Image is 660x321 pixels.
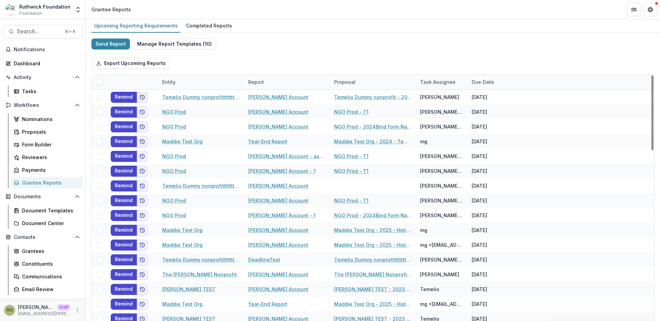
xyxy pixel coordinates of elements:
div: Task Assignee [416,78,460,86]
button: Remind [111,240,137,251]
button: Remind [111,136,137,147]
div: Report [244,78,268,86]
button: Add to friends [137,269,148,280]
button: Add to friends [137,284,148,295]
a: Email Review [11,284,83,295]
div: Document Center [22,220,77,227]
div: Grantee Reports [22,179,77,186]
div: Dashboard [14,60,77,67]
a: Completed Reports [183,19,235,33]
a: Dashboard [3,58,83,69]
span: Contacts [14,234,72,240]
div: mg [420,138,427,145]
div: Completed Reports [183,21,235,31]
div: [PERSON_NAME] Ind [420,182,463,189]
div: Nominations [22,115,77,123]
a: Temelio Dummy nonprofittttttttt a4 sda16s5d [162,93,240,101]
div: [DATE] [467,237,519,252]
div: [DATE] [467,119,519,134]
a: [PERSON_NAME] Account [248,93,308,101]
button: Remind [111,121,137,132]
a: [PERSON_NAME] Account [248,123,308,130]
div: ⌘ + K [63,28,77,35]
a: [PERSON_NAME] TEST - 2023 - Long form - 001 [334,286,412,293]
a: Temelio Dummy nonprofit - 2024 - Temelio Test Form [334,93,412,101]
a: Temelio Dummy nonprofittttttttt a4 sda16s5d [162,182,240,189]
button: Add to friends [137,136,148,147]
a: Temelio Dummy nonprofittttttttt a4 sda16s5d [162,256,240,263]
div: [DATE] [467,252,519,267]
button: Remind [111,195,137,206]
button: Remind [111,210,137,221]
a: Maddie Test Org [162,241,202,248]
div: Task Assignee [416,75,467,89]
div: [PERSON_NAME][EMAIL_ADDRESS][PERSON_NAME][DOMAIN_NAME] [420,167,463,175]
div: Grace Chang [7,308,13,312]
a: The [PERSON_NAME] Nonprofit [162,271,237,278]
div: [PERSON_NAME][EMAIL_ADDRESS][PERSON_NAME][DOMAIN_NAME] [420,108,463,115]
a: NGO Prod - 2024Bind Form Name [334,123,412,130]
div: Report [244,75,330,89]
a: [PERSON_NAME] Account [248,241,308,248]
button: Remind [111,254,137,265]
a: Maddie Test Org - 2024 - Temelio Test Form [334,138,412,145]
a: NGO Prod [162,153,186,160]
button: Add to friends [137,92,148,103]
a: Nominations [11,113,83,125]
button: Remind [111,107,137,118]
a: [PERSON_NAME] Account [248,108,308,115]
div: Upcoming Reporting Requirements [91,21,180,31]
span: Foundation [19,10,42,16]
button: Add to friends [137,107,148,118]
a: Document Templates [11,205,83,216]
div: [PERSON_NAME] [420,271,459,278]
a: [PERSON_NAME] TEST [162,286,216,293]
a: Grantees [11,245,83,257]
a: NGO Prod [162,167,186,175]
a: Communications [11,271,83,282]
span: Documents [14,194,72,200]
div: Temelio [420,286,439,293]
button: Open Workflows [3,100,83,111]
div: Entity [158,75,244,89]
span: Search... [17,28,60,35]
a: Maddie Test Org - 2025 - Historical Form [334,300,412,308]
div: mg <[EMAIL_ADDRESS][DOMAIN_NAME]> [420,300,463,308]
nav: breadcrumb [89,4,134,14]
button: Open Documents [3,191,83,202]
button: Open entity switcher [73,3,83,16]
div: [DATE] [467,104,519,119]
div: Due Date [467,75,519,89]
a: NGO Prod - T1 [334,108,368,115]
div: Communications [22,273,77,280]
button: Remind [111,225,137,236]
div: Ruthwick Foundation [19,3,70,10]
div: Proposal [330,75,416,89]
button: Remind [111,166,137,177]
div: [DATE] [467,164,519,178]
a: Constituents [11,258,83,269]
button: Add to friends [137,121,148,132]
a: NGO Prod [162,108,186,115]
div: [PERSON_NAME][EMAIL_ADDRESS][PERSON_NAME][DOMAIN_NAME] [420,153,463,160]
button: Remind [111,299,137,310]
button: Add to friends [137,166,148,177]
div: Payments [22,166,77,174]
div: [DATE] [467,90,519,104]
button: Partners [627,3,641,16]
a: [PERSON_NAME] Account [248,197,308,204]
div: Email Review [22,286,77,293]
a: Maddie Test Org - 2025 - Historical Form [334,226,412,234]
a: [PERSON_NAME] Account [248,271,308,278]
a: Year-End Report [248,300,287,308]
button: Get Help [643,3,657,16]
a: NGO Prod - T1 [334,167,368,175]
button: Notifications [3,44,83,55]
a: Maddie Test Org - 2025 - Historical Form [334,241,412,248]
a: [PERSON_NAME] Account [248,286,308,293]
button: Remind [111,151,137,162]
div: [PERSON_NAME][EMAIL_ADDRESS][PERSON_NAME][DOMAIN_NAME] [420,212,463,219]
